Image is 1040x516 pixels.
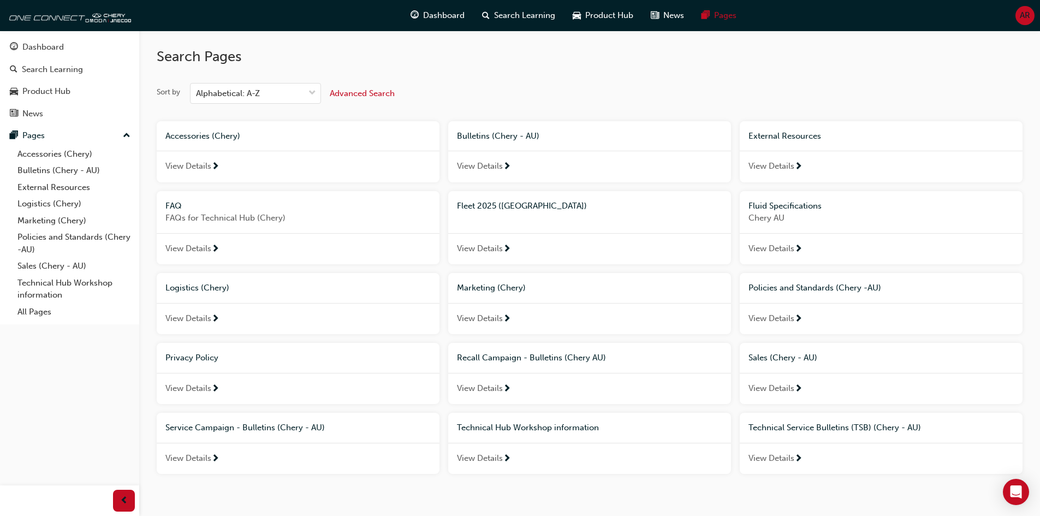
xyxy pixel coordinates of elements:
[693,4,745,27] a: pages-iconPages
[13,212,135,229] a: Marketing (Chery)
[748,131,821,141] span: External Resources
[13,179,135,196] a: External Resources
[165,283,229,293] span: Logistics (Chery)
[748,160,794,173] span: View Details
[4,35,135,126] button: DashboardSearch LearningProduct HubNews
[165,212,431,224] span: FAQs for Technical Hub (Chery)
[13,146,135,163] a: Accessories (Chery)
[411,9,419,22] span: guage-icon
[157,191,439,265] a: FAQFAQs for Technical Hub (Chery)View Details
[503,245,511,254] span: next-icon
[211,384,219,394] span: next-icon
[448,121,731,182] a: Bulletins (Chery - AU)View Details
[22,41,64,54] div: Dashboard
[157,343,439,404] a: Privacy PolicyView Details
[740,413,1023,474] a: Technical Service Bulletins (TSB) (Chery - AU)View Details
[211,162,219,172] span: next-icon
[748,353,817,363] span: Sales (Chery - AU)
[165,160,211,173] span: View Details
[4,104,135,124] a: News
[10,131,18,141] span: pages-icon
[748,212,1014,224] span: Chery AU
[120,494,128,508] span: prev-icon
[330,88,395,98] span: Advanced Search
[165,382,211,395] span: View Details
[211,245,219,254] span: next-icon
[642,4,693,27] a: news-iconNews
[448,413,731,474] a: Technical Hub Workshop informationView Details
[748,201,822,211] span: Fluid Specifications
[457,353,606,363] span: Recall Campaign - Bulletins (Chery AU)
[13,162,135,179] a: Bulletins (Chery - AU)
[165,452,211,465] span: View Details
[457,423,599,432] span: Technical Hub Workshop information
[157,413,439,474] a: Service Campaign - Bulletins (Chery - AU)View Details
[482,9,490,22] span: search-icon
[123,129,130,143] span: up-icon
[165,201,182,211] span: FAQ
[663,9,684,22] span: News
[503,315,511,324] span: next-icon
[748,312,794,325] span: View Details
[740,191,1023,265] a: Fluid SpecificationsChery AUView Details
[702,9,710,22] span: pages-icon
[165,131,240,141] span: Accessories (Chery)
[423,9,465,22] span: Dashboard
[457,382,503,395] span: View Details
[564,4,642,27] a: car-iconProduct Hub
[448,273,731,334] a: Marketing (Chery)View Details
[13,195,135,212] a: Logistics (Chery)
[794,384,803,394] span: next-icon
[457,160,503,173] span: View Details
[22,63,83,76] div: Search Learning
[196,87,260,100] div: Alphabetical: A-Z
[794,454,803,464] span: next-icon
[714,9,736,22] span: Pages
[573,9,581,22] span: car-icon
[748,423,921,432] span: Technical Service Bulletins (TSB) (Chery - AU)
[748,242,794,255] span: View Details
[157,121,439,182] a: Accessories (Chery)View Details
[13,229,135,258] a: Policies and Standards (Chery -AU)
[794,315,803,324] span: next-icon
[5,4,131,26] img: oneconnect
[651,9,659,22] span: news-icon
[157,87,180,98] div: Sort by
[13,275,135,304] a: Technical Hub Workshop information
[794,162,803,172] span: next-icon
[4,60,135,80] a: Search Learning
[740,343,1023,404] a: Sales (Chery - AU)View Details
[748,382,794,395] span: View Details
[211,454,219,464] span: next-icon
[794,245,803,254] span: next-icon
[1003,479,1029,505] div: Open Intercom Messenger
[157,273,439,334] a: Logistics (Chery)View Details
[10,87,18,97] span: car-icon
[503,454,511,464] span: next-icon
[448,343,731,404] a: Recall Campaign - Bulletins (Chery AU)View Details
[10,43,18,52] span: guage-icon
[13,258,135,275] a: Sales (Chery - AU)
[494,9,555,22] span: Search Learning
[13,304,135,321] a: All Pages
[165,353,218,363] span: Privacy Policy
[457,201,587,211] span: Fleet 2025 ([GEOGRAPHIC_DATA])
[473,4,564,27] a: search-iconSearch Learning
[308,86,316,100] span: down-icon
[457,312,503,325] span: View Details
[748,452,794,465] span: View Details
[503,162,511,172] span: next-icon
[457,131,539,141] span: Bulletins (Chery - AU)
[211,315,219,324] span: next-icon
[10,65,17,75] span: search-icon
[4,126,135,146] button: Pages
[457,452,503,465] span: View Details
[330,83,395,104] button: Advanced Search
[1020,9,1030,22] span: AR
[585,9,633,22] span: Product Hub
[748,283,881,293] span: Policies and Standards (Chery -AU)
[448,191,731,265] a: Fleet 2025 ([GEOGRAPHIC_DATA])View Details
[22,108,43,120] div: News
[165,312,211,325] span: View Details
